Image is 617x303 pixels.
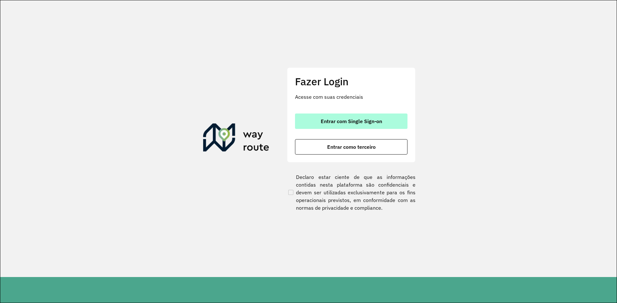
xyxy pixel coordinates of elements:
span: Entrar como terceiro [327,144,376,149]
button: button [295,114,407,129]
span: Entrar com Single Sign-on [321,119,382,124]
h2: Fazer Login [295,75,407,88]
label: Declaro estar ciente de que as informações contidas nesta plataforma são confidenciais e devem se... [287,173,416,212]
p: Acesse com suas credenciais [295,93,407,101]
button: button [295,139,407,155]
img: Roteirizador AmbevTech [203,123,269,154]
